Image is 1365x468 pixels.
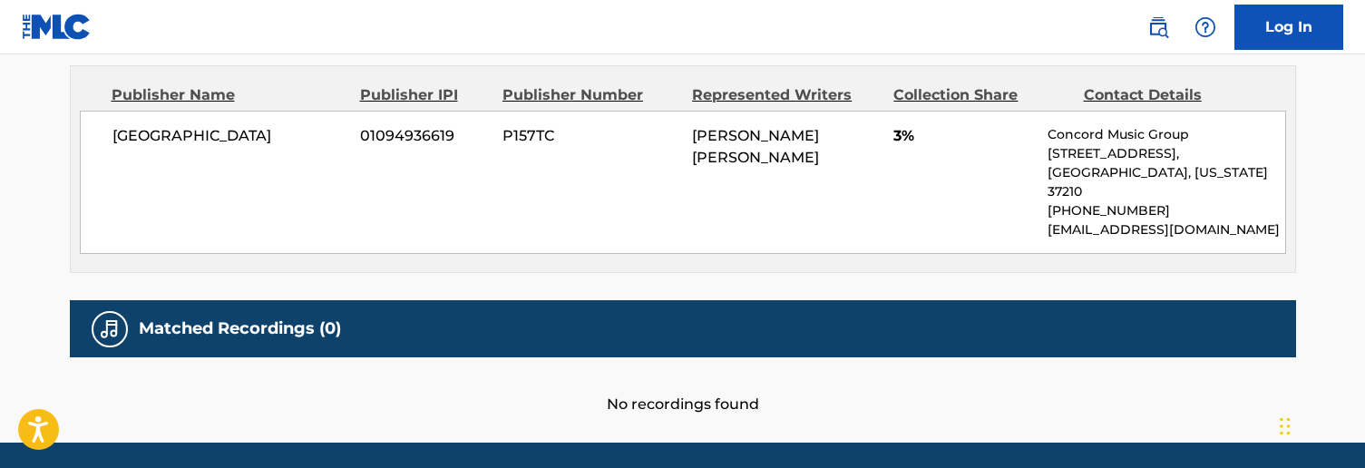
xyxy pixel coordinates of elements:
p: [STREET_ADDRESS], [1048,144,1284,163]
span: [GEOGRAPHIC_DATA] [112,125,347,147]
h5: Matched Recordings (0) [139,318,341,339]
div: No recordings found [70,357,1296,415]
a: Public Search [1140,9,1176,45]
div: Publisher Name [112,84,346,106]
span: P157TC [502,125,678,147]
a: Log In [1234,5,1343,50]
div: Publisher Number [502,84,678,106]
p: [PHONE_NUMBER] [1048,201,1284,220]
img: Matched Recordings [99,318,121,340]
span: 3% [893,125,1034,147]
span: 01094936619 [360,125,489,147]
div: Represented Writers [692,84,880,106]
img: MLC Logo [22,14,92,40]
div: Collection Share [893,84,1069,106]
div: Drag [1280,399,1291,453]
span: [PERSON_NAME] [PERSON_NAME] [692,127,819,166]
img: help [1194,16,1216,38]
div: Contact Details [1084,84,1260,106]
p: [EMAIL_ADDRESS][DOMAIN_NAME] [1048,220,1284,239]
div: Publisher IPI [360,84,489,106]
img: search [1147,16,1169,38]
iframe: Chat Widget [1274,381,1365,468]
p: Concord Music Group [1048,125,1284,144]
p: [GEOGRAPHIC_DATA], [US_STATE] 37210 [1048,163,1284,201]
div: Help [1187,9,1224,45]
